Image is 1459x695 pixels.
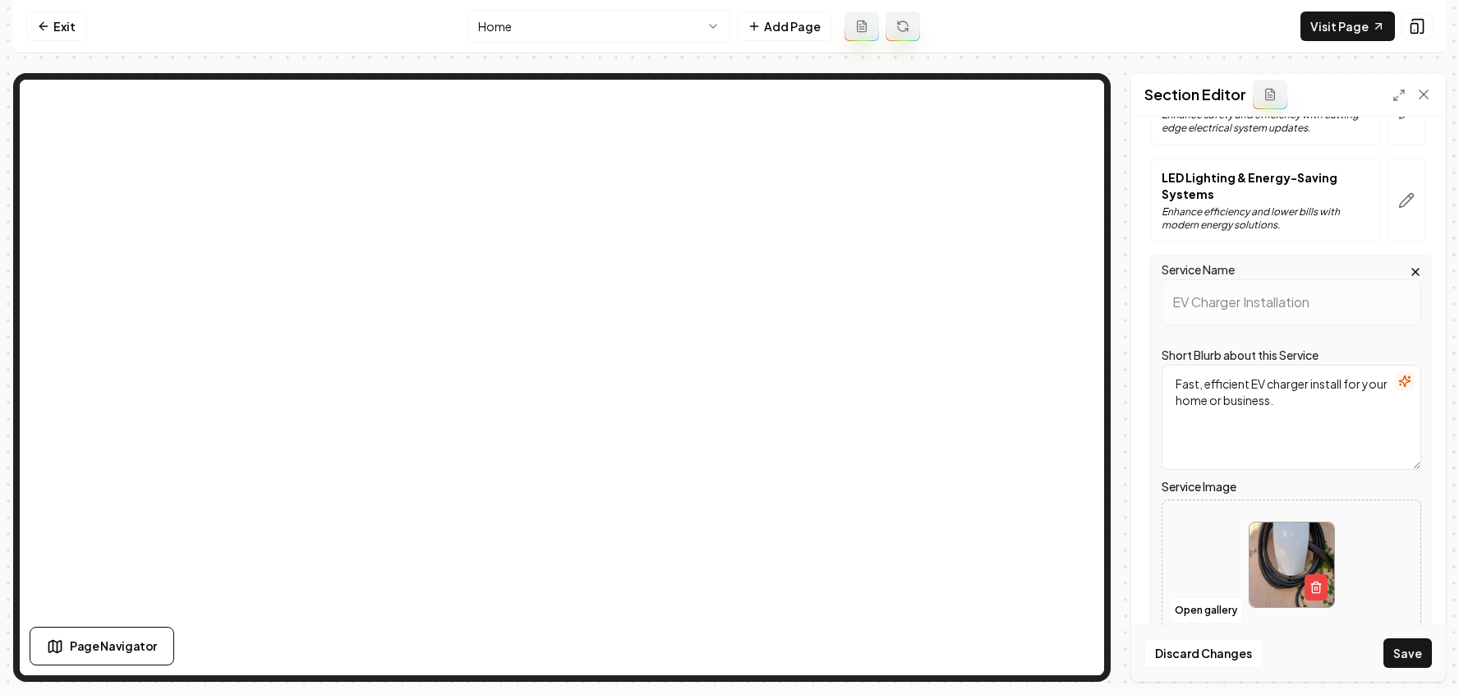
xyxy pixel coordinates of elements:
[1144,638,1263,668] button: Discard Changes
[1162,169,1370,202] p: LED Lighting & Energy-Saving Systems
[70,637,157,655] span: Page Navigator
[26,12,86,41] a: Exit
[1169,597,1243,624] button: Open gallery
[737,12,831,41] button: Add Page
[1383,638,1432,668] button: Save
[1300,12,1395,41] a: Visit Page
[886,12,920,41] button: Regenerate page
[1253,80,1287,109] button: Add admin section prompt
[1162,108,1370,135] p: Enhance safety and efficiency with cutting-edge electrical system updates.
[845,12,879,41] button: Add admin page prompt
[1162,205,1370,232] p: Enhance efficiency and lower bills with modern energy solutions.
[1162,262,1235,277] label: Service Name
[1144,83,1246,106] h2: Section Editor
[1162,347,1319,362] label: Short Blurb about this Service
[1162,476,1421,496] label: Service Image
[30,627,174,665] button: Page Navigator
[1162,279,1421,325] input: Service Name
[1250,522,1334,607] img: image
